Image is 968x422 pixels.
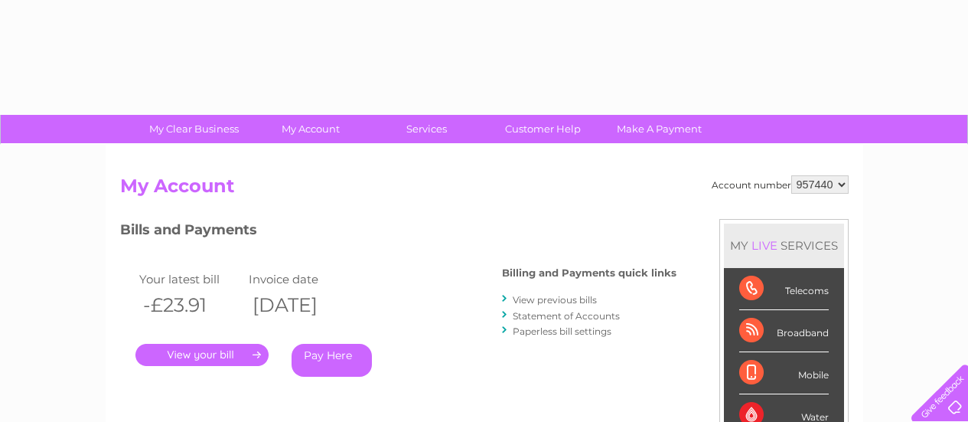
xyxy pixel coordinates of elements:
a: My Account [247,115,373,143]
th: [DATE] [245,290,355,321]
a: Statement of Accounts [513,310,620,322]
td: Invoice date [245,269,355,290]
div: LIVE [748,238,781,253]
a: Paperless bill settings [513,325,611,337]
div: Mobile [739,352,829,394]
h2: My Account [120,175,849,204]
div: Broadband [739,310,829,352]
th: -£23.91 [135,290,246,321]
h4: Billing and Payments quick links [502,267,676,279]
a: View previous bills [513,294,597,306]
div: Telecoms [739,268,829,310]
a: . [135,344,269,366]
a: My Clear Business [131,115,257,143]
div: Account number [712,175,849,194]
a: Customer Help [480,115,606,143]
td: Your latest bill [135,269,246,290]
a: Make A Payment [596,115,722,143]
a: Pay Here [292,344,372,377]
h3: Bills and Payments [120,219,676,246]
div: MY SERVICES [724,224,844,267]
a: Services [363,115,490,143]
